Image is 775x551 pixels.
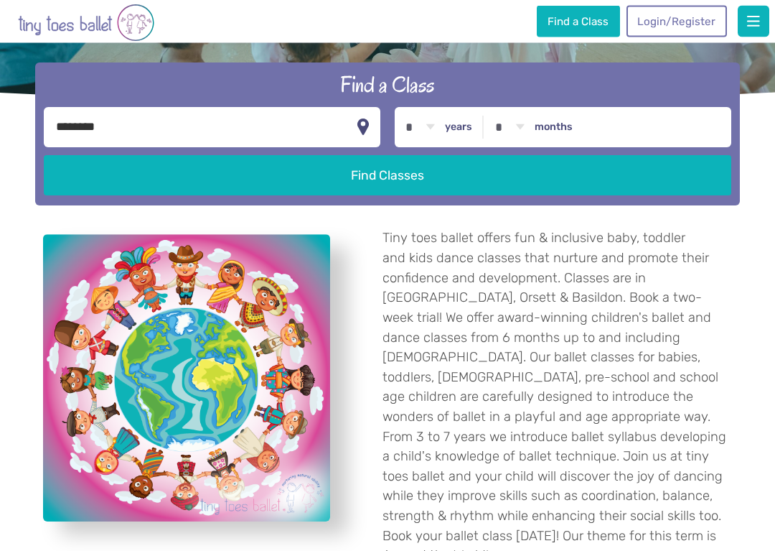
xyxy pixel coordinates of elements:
[626,6,727,37] a: Login/Register
[537,6,620,37] a: Find a Class
[445,121,472,134] label: years
[535,121,573,134] label: months
[44,156,731,196] button: Find Classes
[44,71,731,100] h2: Find a Class
[43,235,330,522] a: View full-size image
[18,3,154,43] img: tiny toes ballet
